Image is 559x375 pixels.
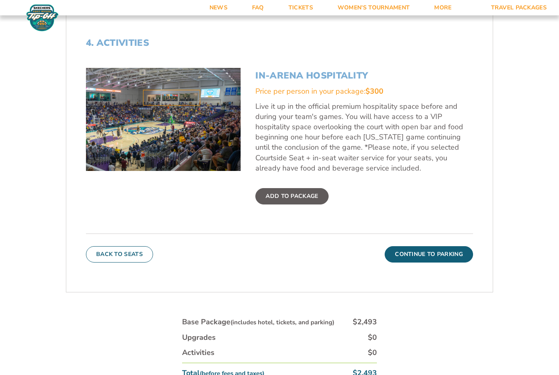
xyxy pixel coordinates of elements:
[368,348,377,358] div: $0
[255,189,328,205] label: Add To Package
[255,71,473,81] h3: In-Arena Hospitality
[230,319,334,327] small: (includes hotel, tickets, and parking)
[255,87,473,97] div: Price per person in your package:
[255,102,473,174] p: Live it up in the official premium hospitality space before and during your team's games. You wil...
[182,333,216,343] div: Upgrades
[25,4,60,32] img: Fort Myers Tip-Off
[86,247,153,263] button: Back To Seats
[353,317,377,328] div: $2,493
[385,247,473,263] button: Continue To Parking
[368,333,377,343] div: $0
[365,87,383,97] span: $300
[86,38,473,49] h2: 4. Activities
[182,348,214,358] div: Activities
[86,68,241,171] img: In-Arena Hospitality
[182,317,334,328] div: Base Package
